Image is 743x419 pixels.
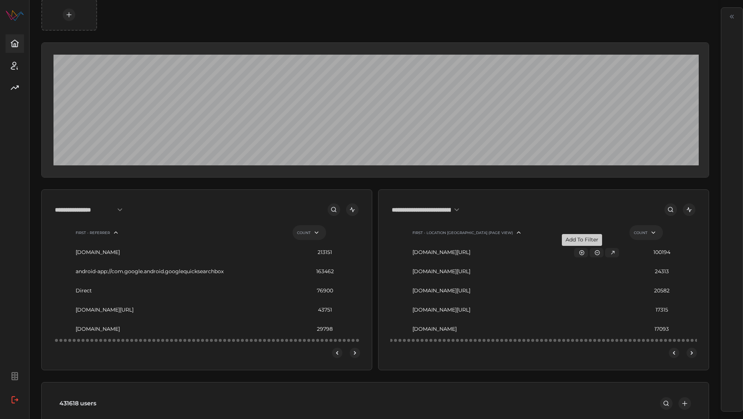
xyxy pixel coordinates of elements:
[727,11,737,22] button: Expand chat panel
[76,230,110,235] div: First - Referrer
[111,227,121,238] button: Sort
[626,243,698,262] div: 100194
[332,348,342,358] button: previous-page
[626,262,698,281] div: 24313
[412,243,622,262] div: [DOMAIN_NAME][URL]
[412,230,513,235] div: First - Location [GEOGRAPHIC_DATA] (Page View)
[660,397,673,410] button: search
[289,262,361,281] div: 163462
[514,227,524,238] button: Sort
[412,262,622,281] div: [DOMAIN_NAME][URL]
[626,300,698,320] div: 17315
[59,400,96,407] h3: 431618 users
[634,230,647,235] div: Count
[664,203,677,216] button: search
[289,320,361,339] div: 29798
[76,243,285,262] div: [DOMAIN_NAME]
[412,300,622,320] div: [DOMAIN_NAME][URL]
[76,300,285,320] div: [DOMAIN_NAME][URL]
[76,320,285,339] div: [DOMAIN_NAME]
[328,203,340,216] button: search
[289,243,361,262] div: 213151
[648,227,659,238] button: Sort
[412,320,622,339] div: [DOMAIN_NAME]
[63,8,75,21] button: save predicate
[669,348,679,358] button: previous-page
[350,348,360,358] button: next-page
[346,203,359,216] button: open dashboard
[311,227,322,238] button: Sort
[289,300,361,320] div: 43751
[626,320,698,339] div: 17093
[412,281,622,300] div: [DOMAIN_NAME][URL]
[76,281,285,300] div: Direct
[683,203,695,216] button: open dashboard
[678,397,691,410] button: add
[687,348,697,358] button: next-page
[626,281,698,300] div: 20582
[297,230,311,235] div: Count
[76,262,285,281] div: android-app://com.google.android.googlequicksearchbox
[289,281,361,300] div: 76900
